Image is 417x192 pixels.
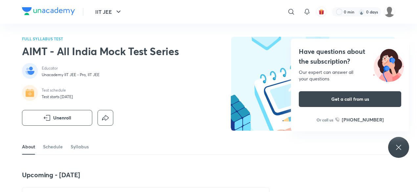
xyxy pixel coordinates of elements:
img: Company Logo [22,7,75,15]
span: Unenroll [53,115,71,121]
p: Or call us [317,117,333,123]
a: [PHONE_NUMBER] [335,116,384,123]
img: Nimbesh Doke [384,6,395,17]
a: Company Logo [22,7,75,17]
a: About [22,139,35,155]
img: streak [358,9,365,15]
button: Unenroll [22,110,92,126]
p: FULL SYLLABUS TEST [22,37,179,41]
button: avatar [316,7,327,17]
a: Syllabus [71,139,89,155]
p: Unacademy IIT JEE - Pro, IIT JEE [42,72,99,77]
p: Educator [42,66,99,71]
div: Our expert can answer all your questions [299,69,401,82]
h4: Upcoming - [DATE] [22,171,270,179]
img: avatar [318,9,324,15]
h4: Have questions about the subscription? [299,47,401,66]
img: ttu_illustration_new.svg [368,47,409,82]
h6: [PHONE_NUMBER] [342,116,384,123]
button: IIT JEE [91,5,126,18]
h2: AIMT - All India Mock Test Series [22,45,179,58]
p: Test starts [DATE] [42,94,73,99]
a: Schedule [43,139,63,155]
button: Get a call from us [299,91,401,107]
p: Test schedule [42,88,73,93]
